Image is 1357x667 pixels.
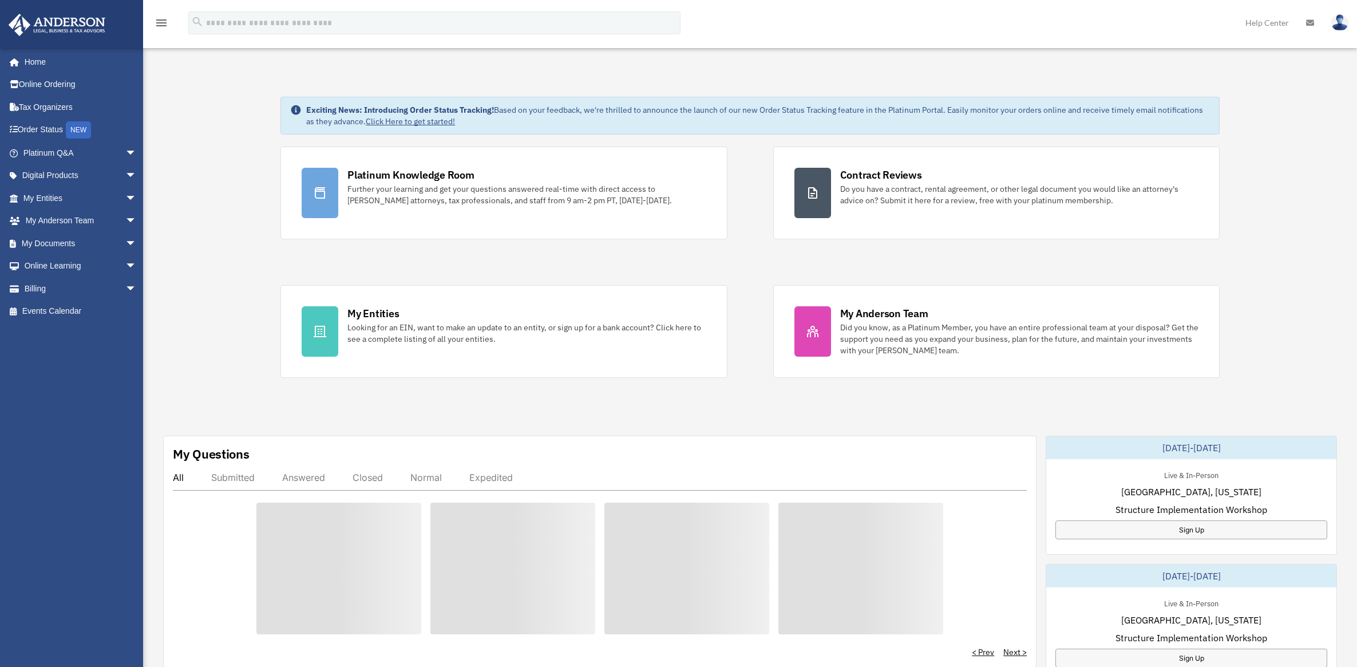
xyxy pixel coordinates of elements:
[1121,613,1261,627] span: [GEOGRAPHIC_DATA], [US_STATE]
[8,119,154,142] a: Order StatusNEW
[840,306,928,321] div: My Anderson Team
[8,210,154,232] a: My Anderson Teamarrow_drop_down
[347,183,706,206] div: Further your learning and get your questions answered real-time with direct access to [PERSON_NAM...
[125,141,148,165] span: arrow_drop_down
[8,300,154,323] a: Events Calendar
[347,322,706,345] div: Looking for an EIN, want to make an update to an entity, or sign up for a bank account? Click her...
[8,50,148,73] a: Home
[211,472,255,483] div: Submitted
[469,472,513,483] div: Expedited
[1003,646,1027,658] a: Next >
[366,116,455,127] a: Click Here to get started!
[125,277,148,301] span: arrow_drop_down
[306,105,494,115] strong: Exciting News: Introducing Order Status Tracking!
[125,232,148,255] span: arrow_drop_down
[125,255,148,278] span: arrow_drop_down
[1055,520,1327,539] a: Sign Up
[8,232,154,255] a: My Documentsarrow_drop_down
[840,168,922,182] div: Contract Reviews
[306,104,1210,127] div: Based on your feedback, we're thrilled to announce the launch of our new Order Status Tracking fe...
[1046,565,1336,587] div: [DATE]-[DATE]
[1331,14,1348,31] img: User Pic
[173,445,250,463] div: My Questions
[410,472,442,483] div: Normal
[173,472,184,483] div: All
[972,646,994,658] a: < Prev
[155,16,168,30] i: menu
[5,14,109,36] img: Anderson Advisors Platinum Portal
[353,472,383,483] div: Closed
[280,285,727,378] a: My Entities Looking for an EIN, want to make an update to an entity, or sign up for a bank accoun...
[8,164,154,187] a: Digital Productsarrow_drop_down
[347,306,399,321] div: My Entities
[347,168,474,182] div: Platinum Knowledge Room
[155,20,168,30] a: menu
[8,187,154,210] a: My Entitiesarrow_drop_down
[1046,436,1336,459] div: [DATE]-[DATE]
[280,147,727,239] a: Platinum Knowledge Room Further your learning and get your questions answered real-time with dire...
[8,277,154,300] a: Billingarrow_drop_down
[8,96,154,119] a: Tax Organizers
[1155,597,1228,609] div: Live & In-Person
[840,183,1198,206] div: Do you have a contract, rental agreement, or other legal document you would like an attorney's ad...
[8,141,154,164] a: Platinum Q&Aarrow_drop_down
[191,15,204,28] i: search
[125,210,148,233] span: arrow_drop_down
[8,73,154,96] a: Online Ordering
[840,322,1198,356] div: Did you know, as a Platinum Member, you have an entire professional team at your disposal? Get th...
[125,187,148,210] span: arrow_drop_down
[282,472,325,483] div: Answered
[773,147,1220,239] a: Contract Reviews Do you have a contract, rental agreement, or other legal document you would like...
[1121,485,1261,499] span: [GEOGRAPHIC_DATA], [US_STATE]
[1115,631,1267,645] span: Structure Implementation Workshop
[125,164,148,188] span: arrow_drop_down
[66,121,91,139] div: NEW
[8,255,154,278] a: Online Learningarrow_drop_down
[1115,503,1267,516] span: Structure Implementation Workshop
[1155,468,1228,480] div: Live & In-Person
[773,285,1220,378] a: My Anderson Team Did you know, as a Platinum Member, you have an entire professional team at your...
